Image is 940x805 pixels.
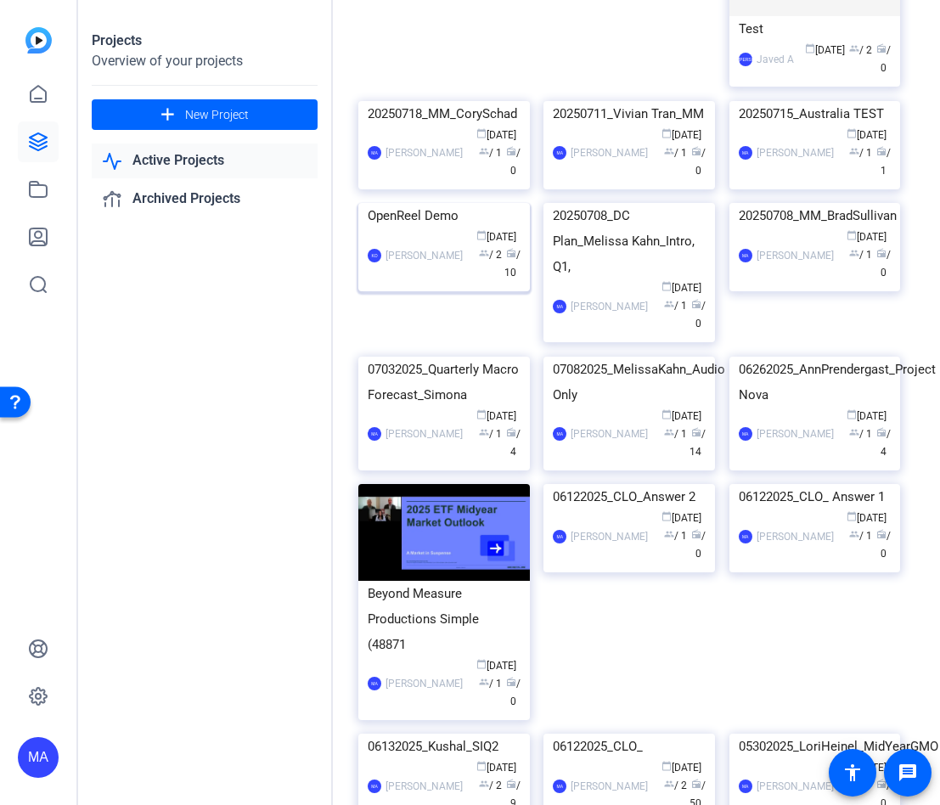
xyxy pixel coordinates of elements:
[849,249,872,261] span: / 1
[553,734,706,759] div: 06122025_CLO_
[876,249,891,279] span: / 0
[661,128,672,138] span: calendar_today
[664,147,687,159] span: / 1
[847,409,857,419] span: calendar_today
[368,249,381,262] div: KO
[664,530,687,542] span: / 1
[664,300,687,312] span: / 1
[92,182,318,217] a: Archived Projects
[368,734,521,759] div: 06132025_Kushal_SIQ2
[757,247,834,264] div: [PERSON_NAME]
[476,129,516,141] span: [DATE]
[739,53,752,66] div: [PERSON_NAME]
[368,780,381,793] div: MA
[876,530,891,560] span: / 0
[805,44,845,56] span: [DATE]
[476,231,516,243] span: [DATE]
[661,129,701,141] span: [DATE]
[661,281,672,291] span: calendar_today
[157,104,178,126] mat-icon: add
[479,249,502,261] span: / 2
[368,581,521,657] div: Beyond Measure Productions Simple (48871
[661,409,672,419] span: calendar_today
[476,761,487,771] span: calendar_today
[506,428,521,458] span: / 4
[553,357,706,408] div: 07082025_MelissaKahn_Audio Only
[386,675,463,692] div: [PERSON_NAME]
[92,99,318,130] button: New Project
[664,428,687,440] span: / 1
[739,203,892,228] div: 20250708_MM_BradSullivan
[571,425,648,442] div: [PERSON_NAME]
[690,428,706,458] span: / 14
[664,146,674,156] span: group
[849,529,859,539] span: group
[553,780,566,793] div: MA
[739,780,752,793] div: MA
[368,101,521,127] div: 20250718_MM_CorySchad
[664,529,674,539] span: group
[691,300,706,329] span: / 0
[876,147,891,177] span: / 1
[739,16,892,42] div: Test
[506,146,516,156] span: radio
[691,299,701,309] span: radio
[664,427,674,437] span: group
[805,43,815,53] span: calendar_today
[479,427,489,437] span: group
[876,779,887,789] span: radio
[691,146,701,156] span: radio
[479,428,502,440] span: / 1
[691,427,701,437] span: radio
[479,147,502,159] span: / 1
[92,51,318,71] div: Overview of your projects
[661,512,701,524] span: [DATE]
[185,106,249,124] span: New Project
[757,425,834,442] div: [PERSON_NAME]
[386,247,463,264] div: [PERSON_NAME]
[691,779,701,789] span: radio
[479,248,489,258] span: group
[847,129,887,141] span: [DATE]
[847,410,887,422] span: [DATE]
[553,300,566,313] div: MA
[849,43,859,53] span: group
[479,677,489,687] span: group
[847,512,887,524] span: [DATE]
[479,780,502,791] span: / 2
[476,659,487,669] span: calendar_today
[479,678,502,690] span: / 1
[876,529,887,539] span: radio
[553,484,706,509] div: 06122025_CLO_Answer 2
[661,282,701,294] span: [DATE]
[476,762,516,774] span: [DATE]
[739,734,892,759] div: 05302025_LoriHeinel_MidYearGMO
[479,146,489,156] span: group
[506,427,516,437] span: radio
[571,144,648,161] div: [PERSON_NAME]
[876,248,887,258] span: radio
[661,761,672,771] span: calendar_today
[842,763,863,783] mat-icon: accessibility
[25,27,52,53] img: blue-gradient.svg
[506,678,521,707] span: / 0
[898,763,918,783] mat-icon: message
[847,511,857,521] span: calendar_today
[553,427,566,441] div: MA
[476,230,487,240] span: calendar_today
[691,529,701,539] span: radio
[757,144,834,161] div: [PERSON_NAME]
[847,230,857,240] span: calendar_today
[664,779,674,789] span: group
[368,203,521,228] div: OpenReel Demo
[18,737,59,778] div: MA
[739,249,752,262] div: MA
[368,146,381,160] div: MA
[876,427,887,437] span: radio
[506,677,516,687] span: radio
[476,660,516,672] span: [DATE]
[571,778,648,795] div: [PERSON_NAME]
[368,357,521,408] div: 07032025_Quarterly Macro Forecast_Simona
[847,231,887,243] span: [DATE]
[849,146,859,156] span: group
